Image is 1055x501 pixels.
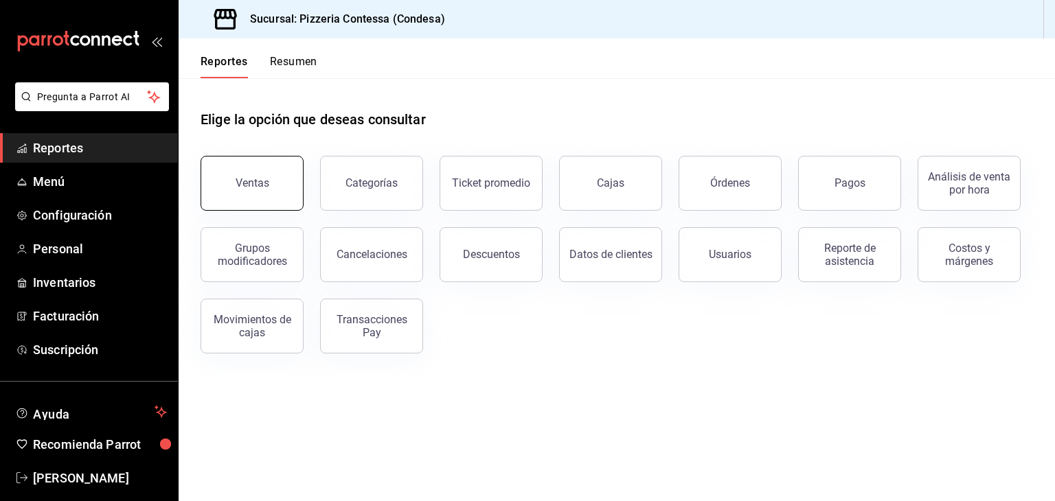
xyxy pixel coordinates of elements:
[33,469,167,487] span: [PERSON_NAME]
[151,36,162,47] button: open_drawer_menu
[33,139,167,157] span: Reportes
[440,156,543,211] button: Ticket promedio
[463,248,520,261] div: Descuentos
[201,55,248,78] button: Reportes
[33,307,167,325] span: Facturación
[679,227,782,282] button: Usuarios
[927,242,1012,268] div: Costos y márgenes
[270,55,317,78] button: Resumen
[798,227,901,282] button: Reporte de asistencia
[345,176,398,189] div: Categorías
[33,273,167,292] span: Inventarios
[569,248,653,261] div: Datos de clientes
[209,313,295,339] div: Movimientos de cajas
[337,248,407,261] div: Cancelaciones
[798,156,901,211] button: Pagos
[201,156,304,211] button: Ventas
[201,55,317,78] div: navigation tabs
[33,340,167,359] span: Suscripción
[320,299,423,353] button: Transacciones Pay
[236,176,269,189] div: Ventas
[807,242,892,268] div: Reporte de asistencia
[710,176,750,189] div: Órdenes
[835,176,865,189] div: Pagos
[201,299,304,353] button: Movimientos de cajas
[679,156,782,211] button: Órdenes
[440,227,543,282] button: Descuentos
[37,90,148,104] span: Pregunta a Parrot AI
[33,172,167,191] span: Menú
[329,313,414,339] div: Transacciones Pay
[918,156,1021,211] button: Análisis de venta por hora
[452,176,530,189] div: Ticket promedio
[597,176,624,189] div: Cajas
[918,227,1021,282] button: Costos y márgenes
[239,11,445,27] h3: Sucursal: Pizzeria Contessa (Condesa)
[15,82,169,111] button: Pregunta a Parrot AI
[927,170,1012,196] div: Análisis de venta por hora
[201,227,304,282] button: Grupos modificadores
[33,206,167,224] span: Configuración
[10,100,169,114] a: Pregunta a Parrot AI
[709,248,751,261] div: Usuarios
[33,240,167,258] span: Personal
[33,435,167,454] span: Recomienda Parrot
[320,156,423,211] button: Categorías
[209,242,295,268] div: Grupos modificadores
[33,404,149,420] span: Ayuda
[559,227,662,282] button: Datos de clientes
[559,156,662,211] button: Cajas
[320,227,423,282] button: Cancelaciones
[201,109,426,130] h1: Elige la opción que deseas consultar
